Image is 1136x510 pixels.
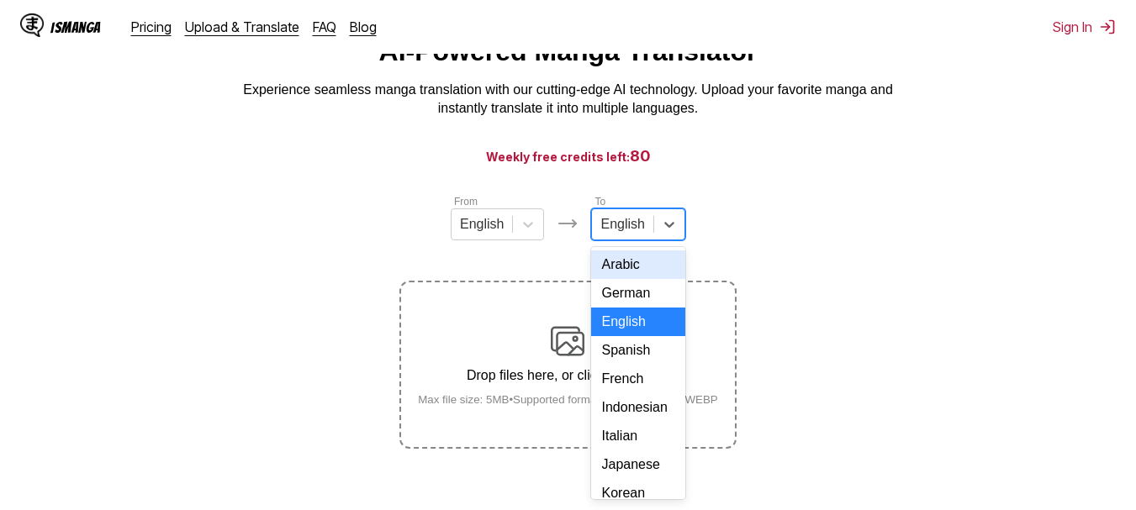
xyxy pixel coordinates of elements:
div: Korean [591,479,684,507]
label: To [594,196,605,208]
div: IsManga [50,19,101,35]
div: English [591,308,684,336]
a: FAQ [313,18,336,35]
p: Experience seamless manga translation with our cutting-edge AI technology. Upload your favorite m... [232,81,905,118]
div: French [591,365,684,393]
a: Upload & Translate [185,18,299,35]
span: 80 [630,147,651,165]
img: Languages icon [557,213,578,234]
div: Japanese [591,450,684,479]
p: Drop files here, or click to browse. [404,368,732,383]
label: From [454,196,478,208]
button: Sign In [1053,18,1116,35]
a: Blog [350,18,377,35]
div: Spanish [591,336,684,365]
a: IsManga LogoIsManga [20,13,131,40]
img: Sign out [1099,18,1116,35]
div: German [591,279,684,308]
div: Arabic [591,250,684,279]
div: Indonesian [591,393,684,422]
img: IsManga Logo [20,13,44,37]
a: Pricing [131,18,172,35]
h3: Weekly free credits left: [40,145,1096,166]
div: Italian [591,422,684,450]
small: Max file size: 5MB • Supported formats: JP(E)G, PNG, WEBP [404,393,732,406]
